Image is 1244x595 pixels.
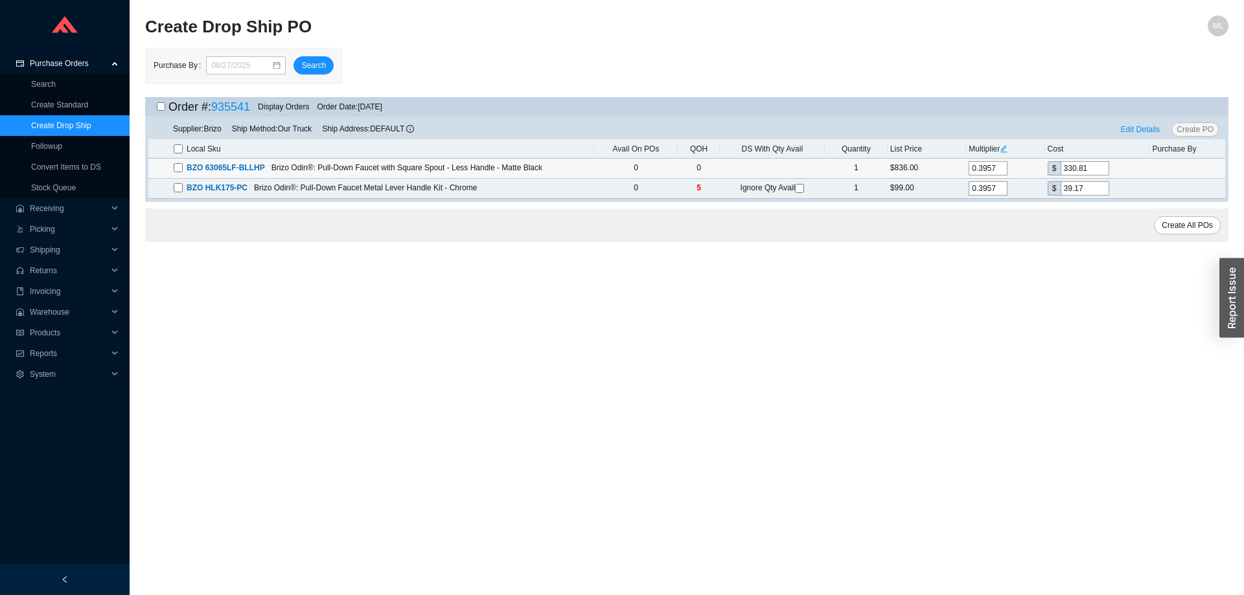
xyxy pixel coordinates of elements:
[30,219,108,240] span: Picking
[16,287,25,295] span: book
[1000,145,1008,153] span: edit
[61,576,69,583] span: left
[406,125,414,133] span: info-circle
[271,163,542,172] span: Brizo Odin®: Pull-Down Faucet with Square Spout - Less Handle - Matte Black
[31,183,76,192] a: Stock Queue
[30,53,108,74] span: Purchase Orders
[211,59,271,72] input: 08/27/2025
[30,364,108,385] span: System
[825,140,888,159] th: Quantity
[634,183,638,192] span: 0
[258,100,309,113] div: Display Orders
[16,329,25,337] span: read
[1149,140,1225,159] th: Purchase By
[31,142,62,151] a: Followup
[30,322,108,343] span: Products
[678,140,720,159] th: QOH
[697,183,701,192] span: 5
[16,267,25,275] span: customer-service
[173,124,222,133] span: Supplier: Brizo
[16,370,25,378] span: setting
[30,198,108,219] span: Receiving
[30,343,108,364] span: Reports
[634,163,638,172] span: 0
[30,302,108,322] span: Warehouse
[187,163,265,172] span: BZO 63065LF-BLLHP
[825,159,888,179] td: 1
[888,140,966,159] th: List Price
[317,100,382,113] div: Order Date: [DATE]
[1162,219,1213,232] span: Create All POs
[888,179,966,199] td: $99.00
[30,281,108,302] span: Invoicing
[294,56,334,74] button: Search
[1045,140,1150,159] th: Cost
[31,121,91,130] a: Create Drop Ship
[187,142,221,155] span: Local Sku
[30,260,108,281] span: Returns
[594,140,678,159] th: Avail On POs
[969,142,1042,155] div: Multiplier
[187,183,248,192] span: BZO HLK175-PC
[168,97,250,117] div: Order #:
[1116,122,1166,137] button: Edit Details
[720,140,825,159] th: DS With Qty Avail
[1213,16,1224,36] span: ML
[1171,122,1219,137] button: Create PO
[254,183,477,192] span: Brizo Odin®: Pull-Down Faucet Metal Lever Handle Kit - Chrome
[16,60,25,67] span: credit-card
[697,163,701,172] span: 0
[16,350,25,357] span: fund
[31,80,56,89] a: Search
[31,100,88,109] a: Create Standard
[301,59,326,72] span: Search
[888,159,966,179] td: $836.00
[1154,216,1221,234] button: Create All POs
[30,240,108,260] span: Shipping
[741,183,805,192] span: Ignore Qty Avail
[1048,161,1061,175] div: $
[211,100,250,113] a: 935541
[145,16,958,38] h2: Create Drop Ship PO
[31,163,101,172] a: Convert Items to DS
[1121,123,1160,136] span: Edit Details
[825,179,888,199] td: 1
[232,124,312,133] span: Ship Method: Our Truck
[154,56,206,74] label: Purchase By
[1048,181,1061,196] div: $
[322,124,414,133] span: Ship Address: DEFAULT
